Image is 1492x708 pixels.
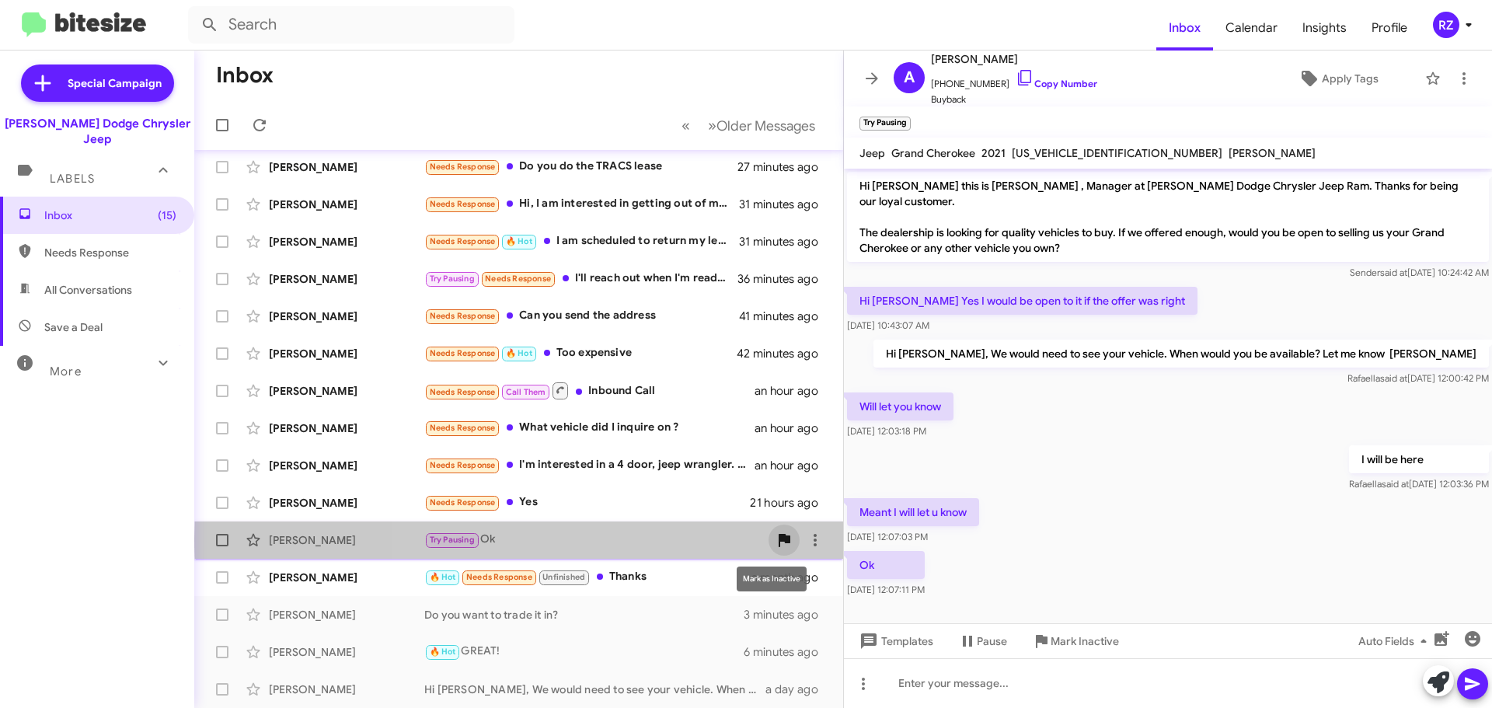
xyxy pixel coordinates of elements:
[485,274,551,284] span: Needs Response
[430,572,456,582] span: 🔥 Hot
[269,309,424,324] div: [PERSON_NAME]
[424,568,751,586] div: Thanks
[269,495,424,511] div: [PERSON_NAME]
[1349,478,1489,490] span: Rafaella [DATE] 12:03:36 PM
[847,531,928,542] span: [DATE] 12:07:03 PM
[744,644,831,660] div: 6 minutes ago
[847,392,953,420] p: Will let you know
[542,572,585,582] span: Unfinished
[755,383,831,399] div: an hour ago
[424,195,739,213] div: Hi, I am interested in getting out of my 2023 grand Cherokee lease. I have 5 payments left at 536...
[424,381,755,400] div: Inbound Call
[673,110,824,141] nav: Page navigation example
[269,644,424,660] div: [PERSON_NAME]
[68,75,162,91] span: Special Campaign
[1290,5,1359,51] a: Insights
[1347,372,1489,384] span: Rafaella [DATE] 12:00:42 PM
[430,199,496,209] span: Needs Response
[424,682,765,697] div: Hi [PERSON_NAME], We would need to see your vehicle. When are you available? Let me know [PERSON_...
[430,460,496,470] span: Needs Response
[765,682,831,697] div: a day ago
[430,423,496,433] span: Needs Response
[1350,267,1489,278] span: Sender [DATE] 10:24:42 AM
[1012,146,1222,160] span: [US_VEHICLE_IDENTIFICATION_NUMBER]
[1359,5,1420,51] span: Profile
[755,458,831,473] div: an hour ago
[430,236,496,246] span: Needs Response
[744,607,831,623] div: 3 minutes ago
[269,197,424,212] div: [PERSON_NAME]
[977,627,1007,655] span: Pause
[216,63,274,88] h1: Inbox
[269,570,424,585] div: [PERSON_NAME]
[506,387,546,397] span: Call Them
[424,494,750,511] div: Yes
[699,110,824,141] button: Next
[847,287,1197,315] p: Hi [PERSON_NAME] Yes I would be open to it if the offer was right
[1156,5,1213,51] a: Inbox
[1258,65,1417,92] button: Apply Tags
[430,497,496,507] span: Needs Response
[891,146,975,160] span: Grand Cherokee
[430,162,496,172] span: Needs Response
[424,307,739,325] div: Can you send the address
[859,117,911,131] small: Try Pausing
[269,383,424,399] div: [PERSON_NAME]
[1420,12,1475,38] button: RZ
[430,535,475,545] span: Try Pausing
[269,234,424,249] div: [PERSON_NAME]
[847,319,929,331] span: [DATE] 10:43:07 AM
[424,419,755,437] div: What vehicle did I inquire on ?
[424,344,737,362] div: Too expensive
[430,348,496,358] span: Needs Response
[1020,627,1131,655] button: Mark Inactive
[50,364,82,378] span: More
[946,627,1020,655] button: Pause
[1380,267,1407,278] span: said at
[755,420,831,436] div: an hour ago
[158,208,176,223] span: (15)
[1213,5,1290,51] span: Calendar
[737,271,831,287] div: 36 minutes ago
[430,311,496,321] span: Needs Response
[466,572,532,582] span: Needs Response
[506,236,532,246] span: 🔥 Hot
[904,65,915,90] span: A
[1016,78,1097,89] a: Copy Number
[44,282,132,298] span: All Conversations
[737,567,807,591] div: Mark as Inactive
[847,498,979,526] p: Meant I will let u know
[269,420,424,436] div: [PERSON_NAME]
[430,387,496,397] span: Needs Response
[50,172,95,186] span: Labels
[424,158,737,176] div: Do you do the TRACS lease
[21,65,174,102] a: Special Campaign
[847,172,1489,262] p: Hi [PERSON_NAME] this is [PERSON_NAME] , Manager at [PERSON_NAME] Dodge Chrysler Jeep Ram. Thanks...
[859,146,885,160] span: Jeep
[737,159,831,175] div: 27 minutes ago
[739,197,831,212] div: 31 minutes ago
[1229,146,1316,160] span: [PERSON_NAME]
[424,456,755,474] div: I'm interested in a 4 door, jeep wrangler. Budget 25k, automatic
[269,271,424,287] div: [PERSON_NAME]
[430,647,456,657] span: 🔥 Hot
[1349,445,1489,473] p: I will be here
[424,531,769,549] div: Ok
[269,682,424,697] div: [PERSON_NAME]
[424,607,744,623] div: Do you want to trade it in?
[981,146,1006,160] span: 2021
[847,584,925,595] span: [DATE] 12:07:11 PM
[269,458,424,473] div: [PERSON_NAME]
[739,234,831,249] div: 31 minutes ago
[44,319,103,335] span: Save a Deal
[1382,478,1409,490] span: said at
[931,68,1097,92] span: [PHONE_NUMBER]
[931,92,1097,107] span: Buyback
[424,232,739,250] div: I am scheduled to return my leased vehicle to [PERSON_NAME] [DATE] at 10:00am.
[269,159,424,175] div: [PERSON_NAME]
[847,425,926,437] span: [DATE] 12:03:18 PM
[1051,627,1119,655] span: Mark Inactive
[739,309,831,324] div: 41 minutes ago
